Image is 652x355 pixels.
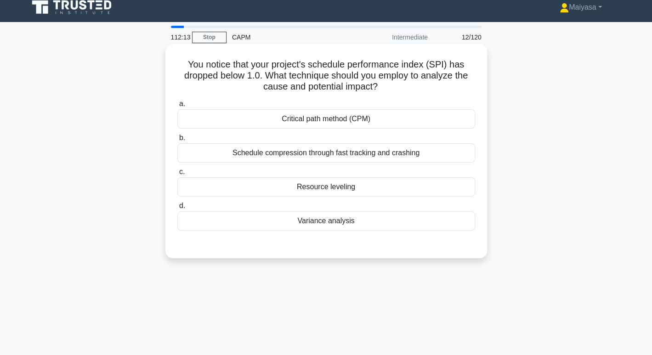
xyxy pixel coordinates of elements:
[433,28,487,46] div: 12/120
[192,32,227,43] a: Stop
[177,177,475,197] div: Resource leveling
[227,28,353,46] div: CAPM
[176,59,476,93] h5: You notice that your project's schedule performance index (SPI) has dropped below 1.0. What techn...
[177,211,475,231] div: Variance analysis
[179,168,185,175] span: c.
[179,202,185,209] span: d.
[353,28,433,46] div: Intermediate
[177,143,475,163] div: Schedule compression through fast tracking and crashing
[179,100,185,107] span: a.
[177,109,475,129] div: Critical path method (CPM)
[165,28,192,46] div: 112:13
[179,134,185,141] span: b.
